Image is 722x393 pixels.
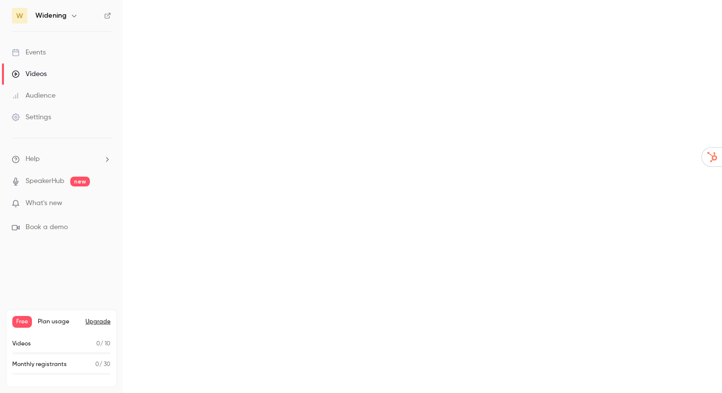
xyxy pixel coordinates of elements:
p: / 30 [95,360,111,369]
span: What's new [26,198,62,209]
span: Plan usage [38,318,80,326]
span: new [70,177,90,186]
p: Monthly registrants [12,360,67,369]
div: Settings [12,112,51,122]
span: 0 [96,341,100,347]
span: Free [12,316,32,328]
a: SpeakerHub [26,176,64,186]
p: / 10 [96,340,111,348]
span: Book a demo [26,222,68,233]
p: Videos [12,340,31,348]
span: 0 [95,362,99,367]
li: help-dropdown-opener [12,154,111,164]
iframe: Noticeable Trigger [99,199,111,208]
div: Videos [12,69,47,79]
span: W [16,11,23,21]
h6: Widening [35,11,66,21]
div: Events [12,48,46,57]
div: Audience [12,91,56,101]
button: Upgrade [85,318,111,326]
span: Help [26,154,40,164]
